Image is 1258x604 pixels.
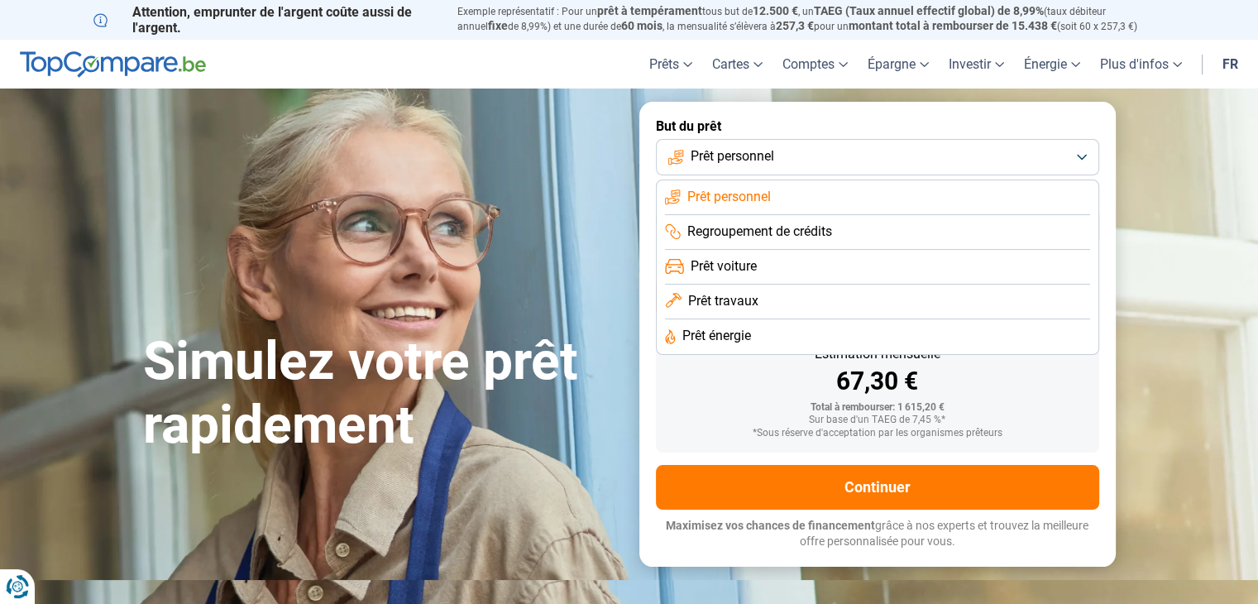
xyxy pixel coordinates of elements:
a: Énergie [1014,40,1090,89]
label: But du prêt [656,118,1099,134]
span: Maximisez vos chances de financement [666,519,875,532]
span: 257,3 € [776,19,814,32]
span: Prêt voiture [691,257,757,276]
span: fixe [488,19,508,32]
div: Estimation mensuelle [669,348,1086,361]
a: Cartes [702,40,772,89]
a: Plus d'infos [1090,40,1192,89]
a: fr [1213,40,1248,89]
div: Sur base d'un TAEG de 7,45 %* [669,415,1086,426]
button: Prêt personnel [656,139,1099,175]
div: *Sous réserve d'acceptation par les organismes prêteurs [669,428,1086,439]
a: Comptes [772,40,858,89]
span: montant total à rembourser de 15.438 € [849,19,1057,32]
img: TopCompare [20,51,206,78]
span: Prêt énergie [682,327,751,345]
a: Épargne [858,40,939,89]
a: Investir [939,40,1014,89]
span: TAEG (Taux annuel effectif global) de 8,99% [814,4,1044,17]
span: 12.500 € [753,4,798,17]
button: Continuer [656,465,1099,510]
p: grâce à nos experts et trouvez la meilleure offre personnalisée pour vous. [656,518,1099,550]
div: Total à rembourser: 1 615,20 € [669,402,1086,414]
span: Prêt travaux [688,292,758,310]
p: Attention, emprunter de l'argent coûte aussi de l'argent. [93,4,438,36]
div: 67,30 € [669,369,1086,394]
span: 60 mois [621,19,662,32]
span: prêt à tempérament [597,4,702,17]
span: Prêt personnel [691,147,774,165]
h1: Simulez votre prêt rapidement [143,330,619,458]
span: Prêt personnel [687,188,771,206]
p: Exemple représentatif : Pour un tous but de , un (taux débiteur annuel de 8,99%) et une durée de ... [457,4,1165,34]
a: Prêts [639,40,702,89]
span: Regroupement de crédits [687,223,832,241]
